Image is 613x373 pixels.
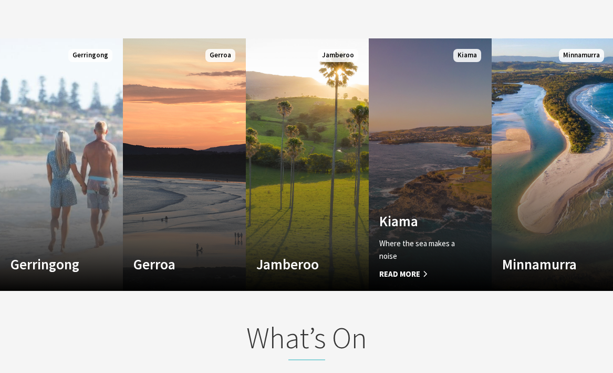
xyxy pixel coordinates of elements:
a: Custom Image Used Kiama Where the sea makes a noise Read More Kiama [369,38,492,291]
a: Custom Image Used Gerroa Gerroa [123,38,246,291]
h4: Gerroa [133,256,217,273]
span: Gerringong [68,49,112,62]
p: Where the sea makes a noise [379,237,463,263]
h4: Kiama [379,213,463,229]
h4: Minnamurra [502,256,586,273]
span: Kiama [453,49,481,62]
a: Custom Image Used Jamberoo Jamberoo [246,38,369,291]
h4: Jamberoo [256,256,340,273]
h4: Gerringong [11,256,94,273]
span: Read More [379,268,463,280]
h2: What’s On [107,320,507,360]
span: Minnamurra [559,49,604,62]
span: Jamberoo [318,49,358,62]
span: Gerroa [205,49,235,62]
